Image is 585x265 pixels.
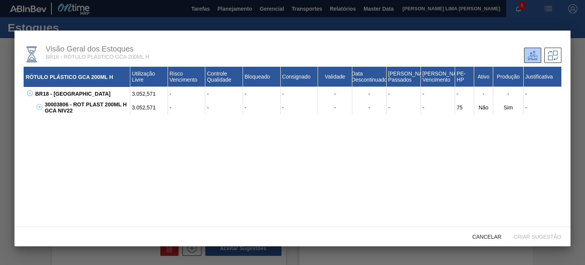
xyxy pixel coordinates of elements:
[318,101,352,114] div: -
[544,48,561,63] div: Sugestões de Trasferência
[493,67,524,87] div: Produção
[281,87,318,101] div: -
[524,87,561,101] div: -
[352,67,387,87] div: Data Descontinuado
[352,87,387,101] div: -
[387,101,421,114] div: -
[243,101,281,114] div: -
[524,101,561,114] div: -
[33,87,130,101] div: BR18 - [GEOGRAPHIC_DATA]
[474,87,493,101] div: -
[493,87,524,101] div: -
[281,101,318,114] div: -
[387,87,421,101] div: -
[168,67,206,87] div: Risco Vencimento
[168,101,206,114] div: -
[168,87,206,101] div: -
[507,234,567,240] span: Criar sugestão
[387,67,421,87] div: [PERSON_NAME] Passados
[421,67,455,87] div: [PERSON_NAME] Vencimento
[205,87,243,101] div: -
[455,87,474,101] div: -
[455,101,474,114] div: 75
[43,101,130,114] div: 30003806 - ROT PLAST 200ML H GCA NIV22
[130,101,168,114] div: 3.052,571
[466,234,507,240] span: Cancelar
[524,67,561,87] div: Justificativa
[474,101,493,114] div: Não
[524,48,541,63] div: Unidade Atual/ Unidades
[24,67,130,87] div: RÓTULO PLÁSTICO GCA 200ML H
[493,101,524,114] div: Sim
[421,101,455,114] div: -
[205,67,243,87] div: Controle Qualidade
[243,67,281,87] div: Bloqueado
[243,87,281,101] div: -
[352,101,387,114] div: -
[474,67,493,87] div: Ativo
[130,67,168,87] div: Utilização Livre
[318,87,352,101] div: -
[318,67,352,87] div: Validade
[205,101,243,114] div: -
[46,45,134,53] span: Visão Geral dos Estoques
[281,67,318,87] div: Consignado
[466,230,507,243] button: Cancelar
[130,87,168,101] div: 3.052,571
[455,67,474,87] div: PE-HP
[46,54,150,60] span: BR18 - RÓTULO PLÁSTICO GCA 200ML H
[507,230,567,243] button: Criar sugestão
[421,87,455,101] div: -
